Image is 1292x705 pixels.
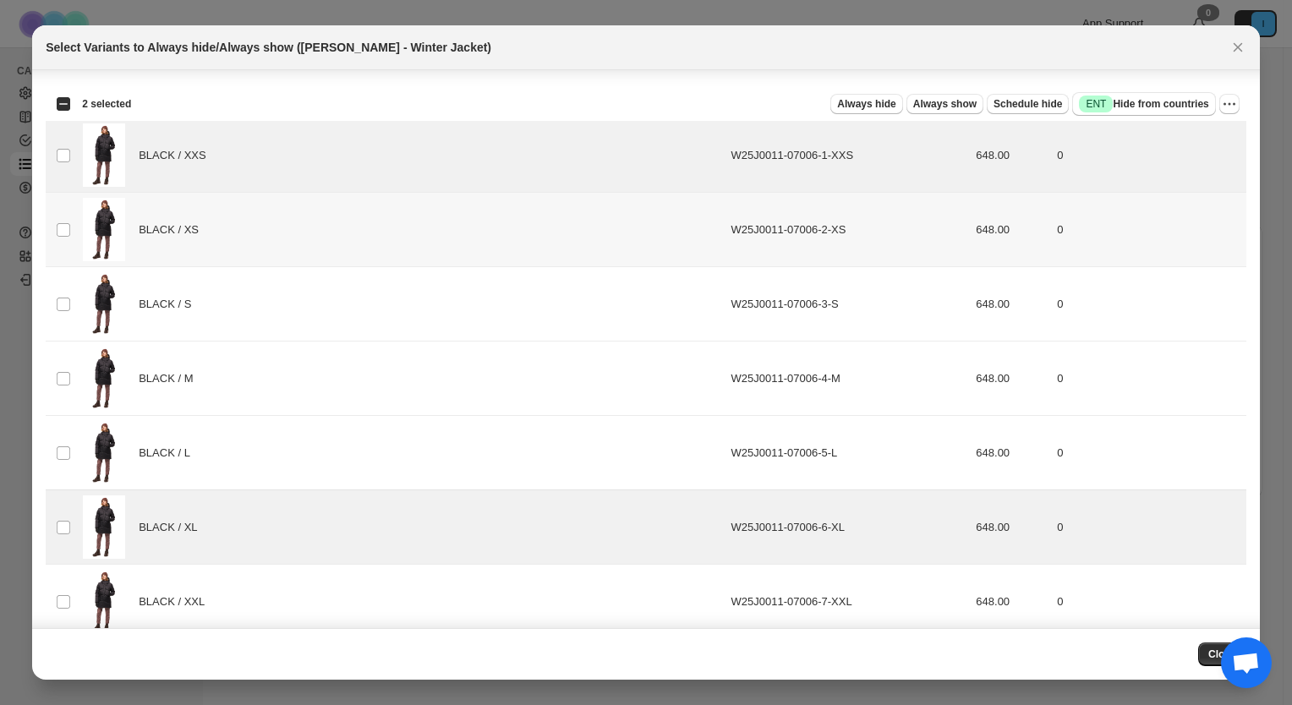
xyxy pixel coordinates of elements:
button: More actions [1219,94,1240,114]
td: 648.00 [971,565,1052,639]
span: Hide from countries [1079,96,1208,112]
td: 0 [1052,118,1246,193]
td: 0 [1052,416,1246,490]
img: W25J0012_07006_A_1.png [83,347,125,410]
td: 648.00 [971,193,1052,267]
span: Always show [913,97,977,111]
span: Close [1208,648,1236,661]
span: BLACK / S [139,296,200,313]
td: 648.00 [971,342,1052,416]
td: 0 [1052,565,1246,639]
button: SuccessENTHide from countries [1072,92,1215,116]
span: BLACK / XXS [139,147,215,164]
img: W25J0012_07006_A_1.png [83,421,125,484]
span: ENT [1086,97,1106,111]
td: 0 [1052,342,1246,416]
td: W25J0011-07006-2-XS [726,193,972,267]
img: W25J0012_07006_A_1.png [83,495,125,559]
button: Always hide [830,94,902,114]
button: Schedule hide [987,94,1069,114]
td: 648.00 [971,416,1052,490]
td: 648.00 [971,118,1052,193]
img: W25J0012_07006_A_1.png [83,198,125,261]
span: 2 selected [82,97,131,111]
a: Ouvrir le chat [1221,637,1272,688]
span: Always hide [837,97,895,111]
button: Close [1198,642,1246,666]
img: W25J0012_07006_A_1.png [83,123,125,187]
button: Close [1226,36,1250,59]
h2: Select Variants to Always hide/Always show ([PERSON_NAME] - Winter Jacket) [46,39,491,56]
span: BLACK / XL [139,519,206,536]
td: 648.00 [971,490,1052,565]
span: BLACK / L [139,445,199,462]
td: W25J0011-07006-5-L [726,416,972,490]
span: BLACK / M [139,370,202,387]
td: 0 [1052,193,1246,267]
img: W25J0012_07006_A_1.png [83,272,125,336]
td: W25J0011-07006-6-XL [726,490,972,565]
span: Schedule hide [994,97,1062,111]
span: BLACK / XS [139,221,208,238]
td: 648.00 [971,267,1052,342]
td: 0 [1052,267,1246,342]
img: W25J0012_07006_A_1.png [83,570,125,633]
td: W25J0011-07006-7-XXL [726,565,972,639]
span: BLACK / XXL [139,593,213,610]
td: W25J0011-07006-3-S [726,267,972,342]
button: Always show [906,94,983,114]
td: W25J0011-07006-1-XXS [726,118,972,193]
td: W25J0011-07006-4-M [726,342,972,416]
td: 0 [1052,490,1246,565]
